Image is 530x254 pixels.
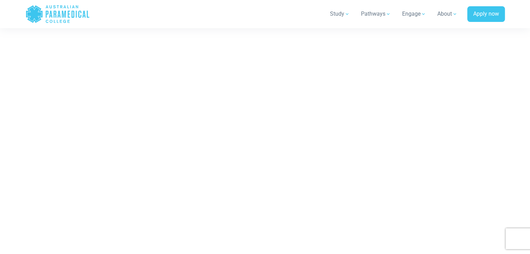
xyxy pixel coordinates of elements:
a: Australian Paramedical College [25,3,90,25]
a: Pathways [357,4,395,24]
a: Engage [398,4,430,24]
a: Study [326,4,354,24]
a: Apply now [467,6,505,22]
a: About [433,4,462,24]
